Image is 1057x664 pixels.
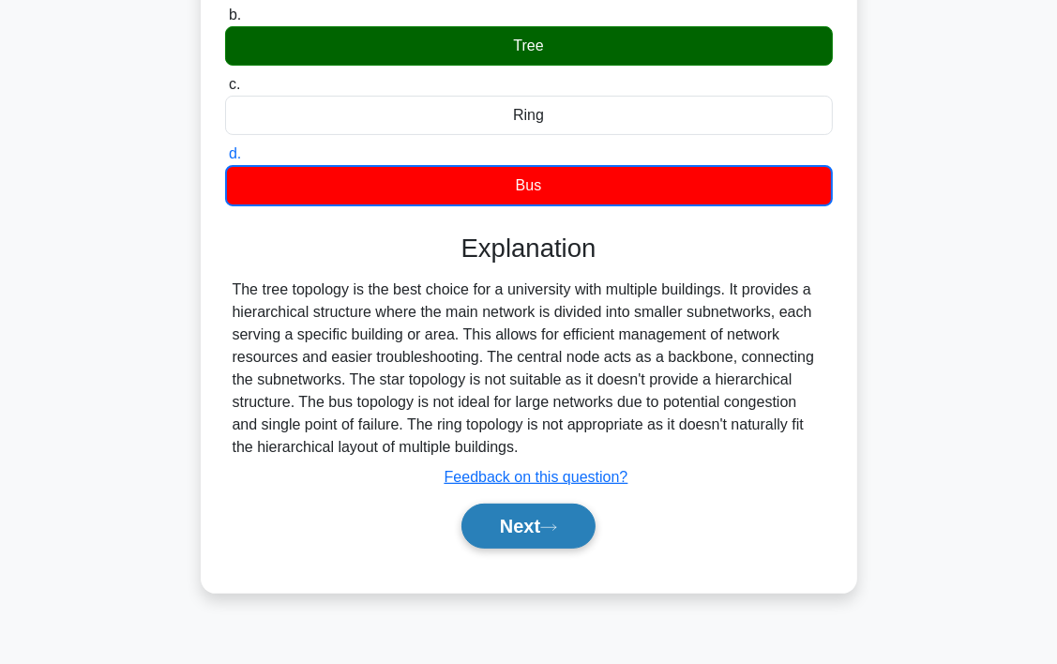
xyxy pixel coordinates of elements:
div: Ring [225,96,833,135]
a: Feedback on this question? [445,469,628,485]
div: Bus [225,165,833,206]
span: c. [229,76,240,92]
h3: Explanation [236,233,822,264]
div: The tree topology is the best choice for a university with multiple buildings. It provides a hier... [233,279,825,459]
div: Tree [225,26,833,66]
span: b. [229,7,241,23]
button: Next [461,504,596,549]
span: d. [229,145,241,161]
